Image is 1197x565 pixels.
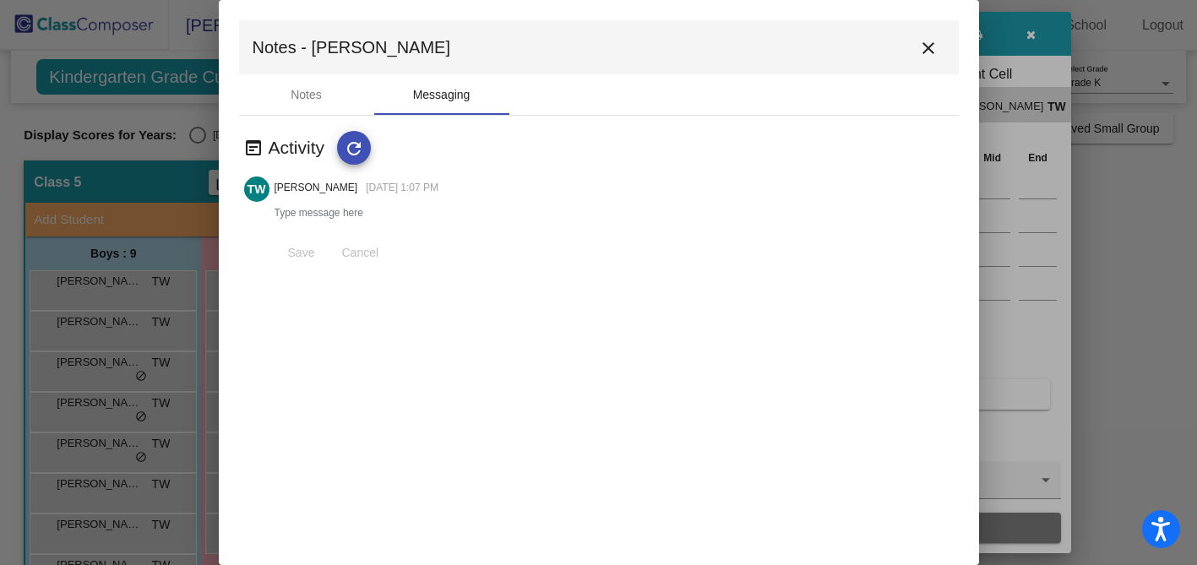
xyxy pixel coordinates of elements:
[342,246,379,259] span: Cancel
[243,138,264,158] mat-icon: wysiwyg
[269,137,338,158] h3: Activity
[291,86,322,104] div: Notes
[413,86,471,104] div: Messaging
[275,180,358,195] p: [PERSON_NAME]
[288,246,315,259] span: Save
[253,34,451,61] span: Notes - [PERSON_NAME]
[244,177,269,202] mat-chip-avatar: TW
[344,139,364,159] mat-icon: refresh
[918,38,939,58] mat-icon: close
[366,182,438,193] span: [DATE] 1:07 PM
